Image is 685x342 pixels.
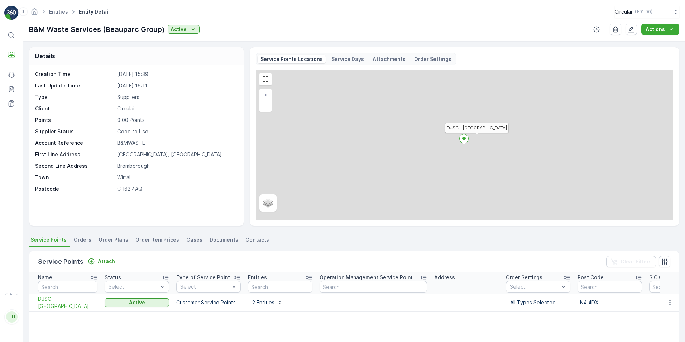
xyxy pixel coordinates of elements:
[117,139,236,147] p: B&MWASTE
[74,236,91,243] span: Orders
[252,299,274,306] p: 2 Entities
[260,74,271,85] a: View Fullscreen
[109,283,158,290] p: Select
[29,24,165,35] p: B&M Waste Services (Beauparc Group)
[606,256,656,267] button: Clear Filters
[35,117,114,124] p: Points
[171,26,187,33] p: Active
[615,8,632,15] p: Circulai
[35,128,114,135] p: Supplier Status
[186,236,202,243] span: Cases
[578,281,642,293] input: Search
[117,174,236,181] p: Wirral
[117,128,236,135] p: Good to Use
[320,299,427,306] p: -
[38,295,97,310] span: DJSC - [GEOGRAPHIC_DATA]
[35,82,114,89] p: Last Update Time
[260,90,271,100] a: Zoom In
[4,292,19,296] span: v 1.49.2
[35,71,114,78] p: Creation Time
[35,151,114,158] p: First Line Address
[245,236,269,243] span: Contacts
[117,94,236,101] p: Suppliers
[38,295,97,310] a: DJSC - Mill Farm
[105,274,121,281] p: Status
[117,162,236,170] p: Bromborough
[77,8,111,15] span: Entity Detail
[129,299,145,306] p: Active
[320,281,427,293] input: Search
[30,10,38,16] a: Homepage
[506,274,542,281] p: Order Settings
[176,274,230,281] p: Type of Service Point
[173,294,244,312] td: Customer Service Points
[180,283,230,290] p: Select
[117,82,236,89] p: [DATE] 16:11
[4,6,19,20] img: logo
[168,25,200,34] button: Active
[99,236,128,243] span: Order Plans
[260,100,271,111] a: Zoom Out
[434,274,455,281] p: Address
[35,185,114,193] p: Postcode
[4,298,19,336] button: HH
[135,236,179,243] span: Order Item Prices
[649,274,672,281] p: SIC Code
[331,56,364,63] p: Service Days
[38,257,83,267] p: Service Points
[98,258,115,265] p: Attach
[117,151,236,158] p: [GEOGRAPHIC_DATA], [GEOGRAPHIC_DATA]
[49,9,68,15] a: Entities
[578,274,604,281] p: Post Code
[248,281,312,293] input: Search
[260,195,276,211] a: Layers
[641,24,679,35] button: Actions
[373,56,406,63] p: Attachments
[264,92,267,98] span: +
[117,185,236,193] p: CH62 4AQ
[260,56,323,63] p: Service Points Locations
[210,236,238,243] span: Documents
[35,94,114,101] p: Type
[621,258,652,265] p: Clear Filters
[414,56,451,63] p: Order Settings
[85,257,118,266] button: Attach
[510,283,559,290] p: Select
[574,294,646,312] td: LN4 4DX
[35,174,114,181] p: Town
[105,298,169,307] button: Active
[38,274,52,281] p: Name
[264,103,267,109] span: −
[35,139,114,147] p: Account Reference
[248,297,287,308] button: 2 Entities
[615,6,679,18] button: Circulai(+01:00)
[510,299,566,306] p: All Types Selected
[38,281,97,293] input: Search
[35,162,114,170] p: Second Line Address
[635,9,652,15] p: ( +01:00 )
[117,71,236,78] p: [DATE] 15:39
[35,52,55,60] p: Details
[646,26,665,33] p: Actions
[35,105,114,112] p: Client
[30,236,67,243] span: Service Points
[117,105,236,112] p: Circulai
[117,117,236,124] p: 0.00 Points
[6,311,18,323] div: HH
[320,274,413,281] p: Operation Management Service Point
[248,274,267,281] p: Entities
